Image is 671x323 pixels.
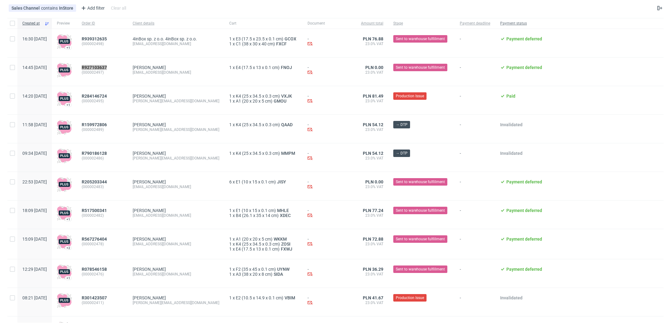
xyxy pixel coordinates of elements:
span: R939312635 [82,36,107,41]
span: (000002476) [82,272,123,277]
img: plus-icon.676465ae8f3a83198b3f.png [57,293,72,308]
div: x [229,65,298,70]
a: MHLE [276,208,290,213]
div: - [308,151,350,162]
a: R517500341 [82,208,108,213]
span: Sent to warehouse fulfillment [396,36,445,42]
span: PLN 0.00 [365,65,383,70]
div: [PERSON_NAME][EMAIL_ADDRESS][DOMAIN_NAME] [133,127,219,132]
span: - [460,94,490,107]
span: 1 [229,122,232,127]
div: +2 [66,246,70,250]
span: - [460,65,490,78]
span: E4 (17.5 x 13 x 0.1 cm) [236,65,280,70]
span: 23.0% VAT [360,242,383,247]
span: 1 [229,65,232,70]
a: MMPM [280,151,296,156]
span: Invalidated [500,295,523,300]
span: 09:34 [DATE] [22,151,47,156]
div: x [229,267,298,272]
div: +1 [66,46,70,49]
img: plus-icon.676465ae8f3a83198b3f.png [57,234,72,249]
span: 23.0% VAT [360,127,383,132]
span: 1 [229,295,232,300]
img: plus-icon.676465ae8f3a83198b3f.png [57,62,72,77]
div: - [308,208,350,219]
span: VBIM [283,295,296,300]
a: QAAD [280,122,294,127]
span: → DTP [396,150,408,156]
span: E2 (10.5 x 14.9 x 0.1 cm) [236,295,283,300]
a: XDEC [279,213,292,218]
span: JISY [276,179,287,184]
span: 23.0% VAT [360,99,383,104]
a: FXWJ [280,247,294,251]
span: Payment deferred [506,267,542,272]
a: [PERSON_NAME] [133,208,166,213]
div: InStore [59,6,73,11]
div: - [308,122,350,133]
span: K4 (25 x 34.5 x 0.3 cm) [236,94,280,99]
span: PLN 41.67 [363,295,383,300]
a: VXJK [280,94,293,99]
span: 08:21 [DATE] [22,295,47,300]
span: 1 [229,247,232,251]
span: GMOU [272,99,288,104]
img: plus-icon.676465ae8f3a83198b3f.png [57,91,72,106]
div: [PERSON_NAME][EMAIL_ADDRESS][DOMAIN_NAME] [133,99,219,104]
span: 1 [229,237,232,242]
span: (000002498) [82,41,123,46]
div: - [308,36,350,47]
div: [EMAIL_ADDRESS][DOMAIN_NAME] [133,213,219,218]
div: Add filter [79,3,106,13]
div: x [229,36,298,41]
div: x [229,122,298,127]
span: 23.0% VAT [360,156,383,161]
a: R939312635 [82,36,108,41]
span: E3 (17.5 x 23.5 x 0.1 cm) [236,36,283,41]
a: [PERSON_NAME] [133,237,166,242]
span: 23.0% VAT [360,300,383,305]
span: Payment deferred [506,65,542,70]
span: 14:20 [DATE] [22,94,47,99]
div: - [308,94,350,104]
span: 22:53 [DATE] [22,179,47,184]
span: C1 (38 x 30 x 40 cm) [236,41,275,46]
span: R927103637 [82,65,107,70]
img: plus-icon.676465ae8f3a83198b3f.png [57,177,72,192]
a: [PERSON_NAME] [133,267,166,272]
span: FNOJ [280,65,293,70]
span: (000002483) [82,184,123,189]
span: (000002482) [82,213,123,218]
span: - [460,179,490,193]
a: [PERSON_NAME] [133,122,166,127]
span: Paid [506,94,515,99]
a: ZOSI [280,242,292,247]
span: Invalidated [500,151,523,156]
div: +1 [66,103,70,107]
span: PLN 54.12 [363,122,383,127]
div: x [229,213,298,218]
a: R078546158 [82,267,108,272]
span: 1 [229,151,232,156]
span: Amount total [360,21,383,26]
span: PLN 81.49 [363,94,383,99]
a: WKKM [272,237,288,242]
span: Payment deferred [506,237,542,242]
span: Payment deferred [506,208,542,213]
span: PLN 72.88 [363,237,383,242]
span: - [460,237,490,251]
a: GCOX [283,36,298,41]
span: 16:30 [DATE] [22,36,47,41]
span: FXCF [275,41,288,46]
a: [PERSON_NAME] [133,151,166,156]
a: [PERSON_NAME] [133,65,166,70]
a: UYNW [276,267,291,272]
span: 1 [229,36,232,41]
